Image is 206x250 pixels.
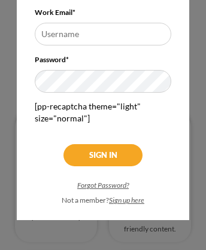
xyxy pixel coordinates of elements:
div: Not a member? [35,195,171,205]
input: Sign In [63,144,143,166]
label: Password* [35,56,69,64]
label: Work Email* [35,8,75,17]
li: [pp-recaptcha theme="light" size="normal"] [35,100,171,124]
input: Username [35,23,171,45]
a: Forgot Password? [77,181,129,190]
a: Sign up here [109,196,144,205]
